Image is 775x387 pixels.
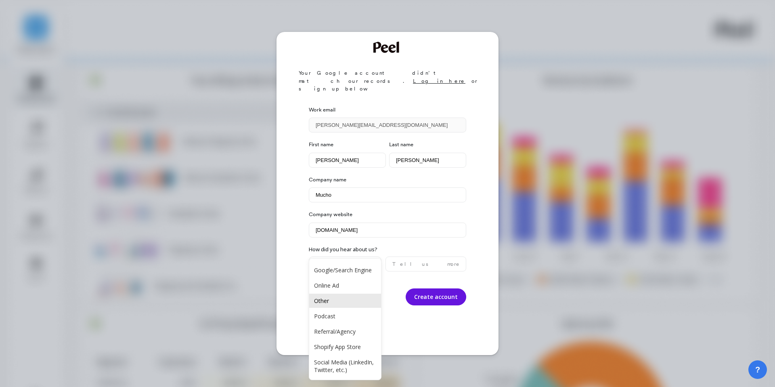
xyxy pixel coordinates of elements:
div: Online Ad [314,282,376,289]
input: Frozen Banana Stand [309,187,466,202]
label: Work email [309,106,466,114]
input: Tell us more [385,257,466,271]
span: ? [755,364,760,375]
input: https://frozenbananastand.com [309,223,466,238]
div: Shopify App Store [314,343,376,351]
img: Welcome to Peel [373,42,402,53]
button: Create account [406,288,466,305]
label: Last name [389,141,466,149]
label: How did you hear about us? [309,246,377,254]
label: Company name [309,176,466,184]
input: Bluth [389,153,466,168]
div: Social Media (LinkedIn, Twitter, etc.) [314,358,376,374]
div: Referral/Agency [314,328,376,335]
input: Michael [309,153,386,168]
label: Company website [309,210,466,219]
div: Google/Search Engine [314,266,376,274]
label: First name [309,141,386,149]
button: ? [748,360,767,379]
div: Other [314,297,376,305]
div: Podcast [314,312,376,320]
a: Log in here [413,78,465,84]
p: Your Google account didn’t match our records. or sign up below [299,69,488,93]
input: Enter your email address [309,118,466,133]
